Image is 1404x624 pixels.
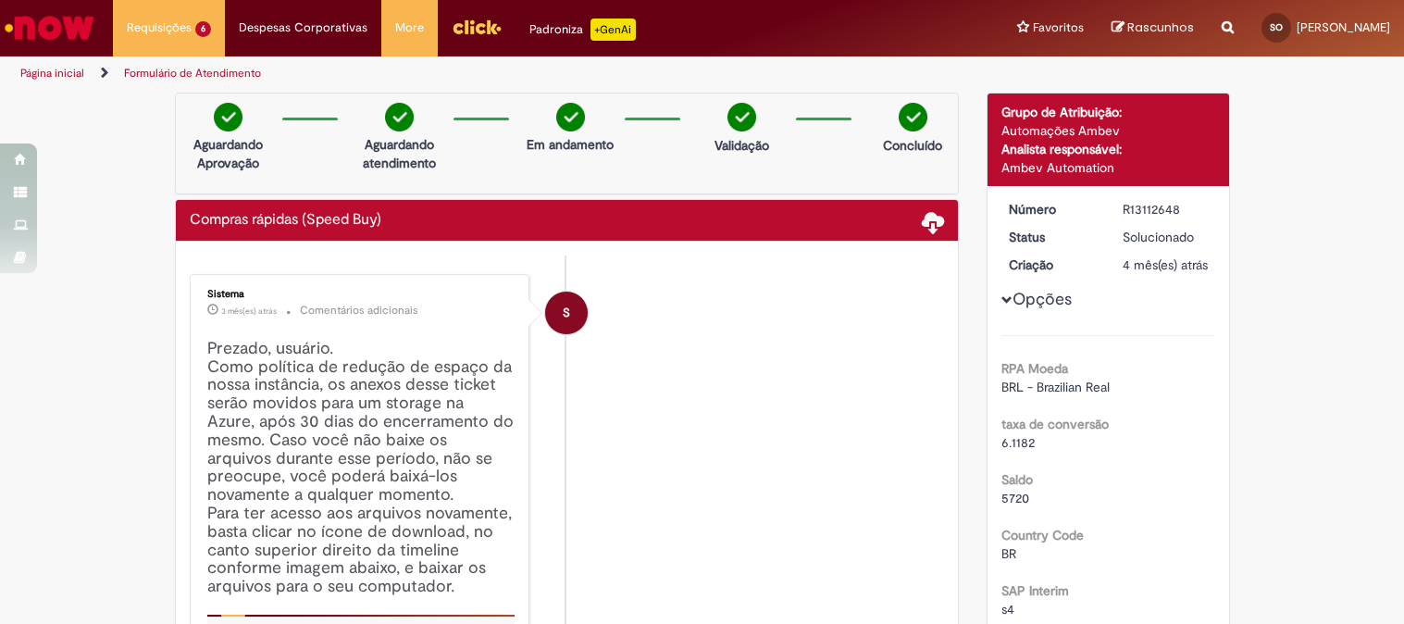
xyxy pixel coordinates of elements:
[995,200,1109,218] dt: Número
[239,19,367,37] span: Despesas Corporativas
[221,306,277,317] time: 10/07/2025 01:21:39
[1123,200,1209,218] div: R13112648
[20,66,84,81] a: Página inicial
[195,21,211,37] span: 6
[1123,256,1208,273] span: 4 mês(es) atrás
[883,136,942,155] p: Concluído
[452,13,502,41] img: click_logo_yellow_360x200.png
[127,19,192,37] span: Requisições
[563,291,570,335] span: S
[1001,121,1215,140] div: Automações Ambev
[995,256,1109,274] dt: Criação
[190,212,381,229] h2: Compras rápidas (Speed Buy) Histórico de tíquete
[1001,140,1215,158] div: Analista responsável:
[590,19,636,41] p: +GenAi
[124,66,261,81] a: Formulário de Atendimento
[2,9,97,46] img: ServiceNow
[1001,434,1035,451] span: 6.1182
[207,289,516,300] div: Sistema
[1001,471,1033,488] b: Saldo
[395,19,424,37] span: More
[1033,19,1084,37] span: Favoritos
[545,292,588,334] div: System
[556,103,585,131] img: check-circle-green.png
[922,210,944,232] span: Baixar anexos
[1123,256,1209,274] div: 30/05/2025 09:43:18
[1001,360,1068,377] b: RPA Moeda
[385,103,414,131] img: check-circle-green.png
[1127,19,1194,36] span: Rascunhos
[354,135,444,172] p: Aguardando atendimento
[1001,490,1029,506] span: 5720
[529,19,636,41] div: Padroniza
[727,103,756,131] img: check-circle-green.png
[1001,601,1014,618] span: s4
[1001,416,1109,432] b: taxa de conversão
[1270,21,1283,33] span: SO
[1001,582,1069,599] b: SAP Interim
[300,303,418,318] small: Comentários adicionais
[221,306,277,317] span: 3 mês(es) atrás
[1123,228,1209,246] div: Solucionado
[1001,527,1084,543] b: Country Code
[1123,256,1208,273] time: 30/05/2025 09:43:18
[899,103,927,131] img: check-circle-green.png
[1112,19,1194,37] a: Rascunhos
[183,135,273,172] p: Aguardando Aprovação
[214,103,242,131] img: check-circle-green.png
[1001,103,1215,121] div: Grupo de Atribuição:
[1297,19,1390,35] span: [PERSON_NAME]
[14,56,922,91] ul: Trilhas de página
[714,136,769,155] p: Validação
[1001,379,1110,395] span: BRL - Brazilian Real
[1001,545,1016,562] span: BR
[1001,158,1215,177] div: Ambev Automation
[527,135,614,154] p: Em andamento
[995,228,1109,246] dt: Status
